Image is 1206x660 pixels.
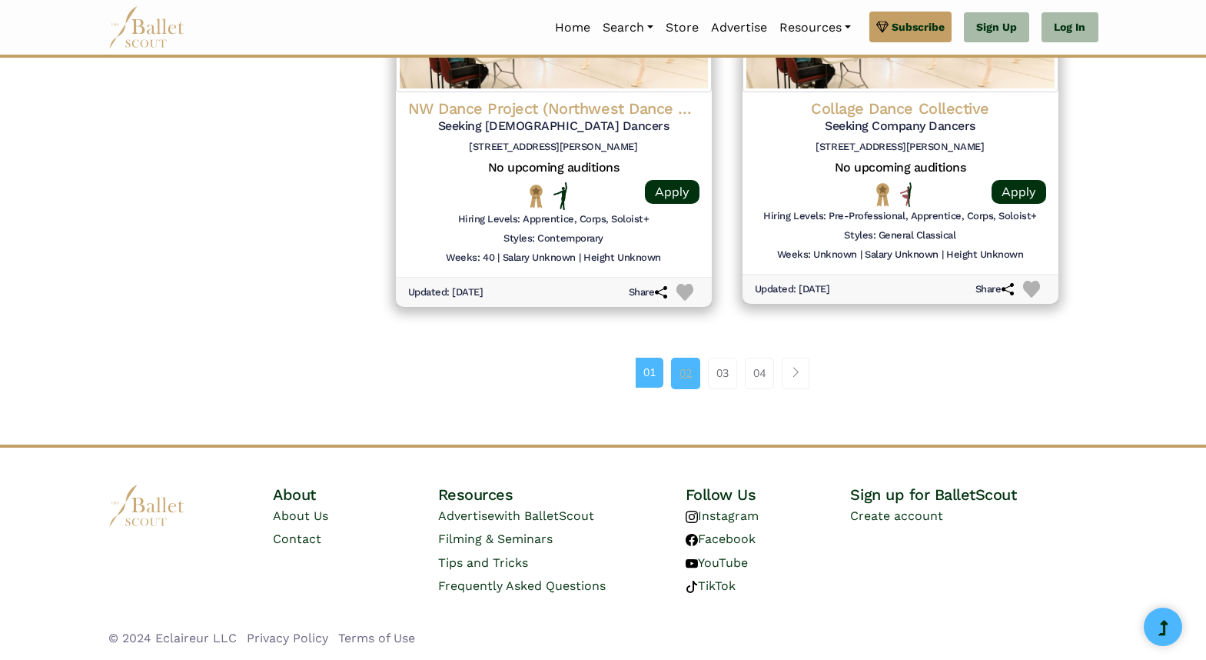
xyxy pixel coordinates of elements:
h5: Seeking [DEMOGRAPHIC_DATA] Dancers [408,118,699,135]
a: 03 [708,358,737,388]
h6: Height Unknown [583,252,660,265]
span: Subscribe [892,18,945,35]
a: Filming & Seminars [438,532,553,546]
img: National [527,184,546,208]
span: with BalletScout [494,508,594,523]
a: YouTube [686,555,748,570]
h6: Styles: Contemporary [503,232,603,245]
a: Apply [992,180,1046,204]
h6: Hiring Levels: Pre-Professional, Apprentice, Corps, Soloist+ [763,210,1036,223]
a: Create account [850,508,943,523]
a: Terms of Use [338,631,415,645]
a: Contact [273,532,321,546]
h6: Weeks: 40 [446,252,494,265]
img: tiktok logo [686,581,698,593]
a: Home [549,12,596,44]
h4: Sign up for BalletScout [850,485,1098,505]
img: facebook logo [686,534,698,546]
img: logo [108,485,185,527]
h5: Seeking Company Dancers [755,118,1046,135]
img: National [873,182,892,206]
h6: | [579,252,581,265]
h6: Salary Unknown [865,248,938,262]
h6: | [497,252,500,265]
a: Facebook [686,532,756,546]
img: Heart [676,284,694,302]
h6: [STREET_ADDRESS][PERSON_NAME] [755,141,1046,154]
a: Apply [645,180,699,204]
a: Privacy Policy [247,631,328,645]
h6: Updated: [DATE] [408,286,483,299]
img: Heart [1023,281,1041,298]
h6: Styles: General Classical [844,229,955,242]
a: TikTok [686,578,736,593]
h4: Collage Dance Collective [755,98,1046,118]
a: About Us [273,508,328,523]
a: Subscribe [869,12,952,42]
h5: No upcoming auditions [408,160,699,176]
a: Advertise [705,12,773,44]
h5: No upcoming auditions [755,160,1046,176]
h6: Share [975,283,1014,296]
li: © 2024 Eclaireur LLC [108,628,237,648]
a: Instagram [686,508,759,523]
h4: Resources [438,485,686,505]
a: Store [659,12,705,44]
a: Frequently Asked Questions [438,578,606,593]
nav: Page navigation example [636,358,818,388]
h6: Weeks: Unknown [777,248,857,262]
h6: Updated: [DATE] [755,283,830,296]
h6: Hiring Levels: Apprentice, Corps, Soloist+ [458,213,650,226]
h6: [STREET_ADDRESS][PERSON_NAME] [408,141,699,154]
img: youtube logo [686,558,698,570]
h4: Follow Us [686,485,851,505]
h6: | [860,248,862,262]
a: Search [596,12,659,44]
img: instagram logo [686,511,698,523]
a: Resources [773,12,857,44]
h6: | [942,248,944,262]
a: 01 [636,358,663,387]
h6: Height Unknown [946,248,1023,262]
img: gem.svg [876,18,889,35]
h6: Share [629,286,667,299]
a: Sign Up [964,12,1029,43]
a: 04 [745,358,774,388]
img: All [900,182,912,207]
a: Log In [1042,12,1098,43]
h6: Salary Unknown [503,252,576,265]
a: Tips and Tricks [438,555,528,570]
h4: NW Dance Project (Northwest Dance Project) [408,98,699,118]
a: 02 [671,358,700,388]
img: Flat [553,182,567,210]
h4: About [273,485,438,505]
a: Advertisewith BalletScout [438,508,594,523]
